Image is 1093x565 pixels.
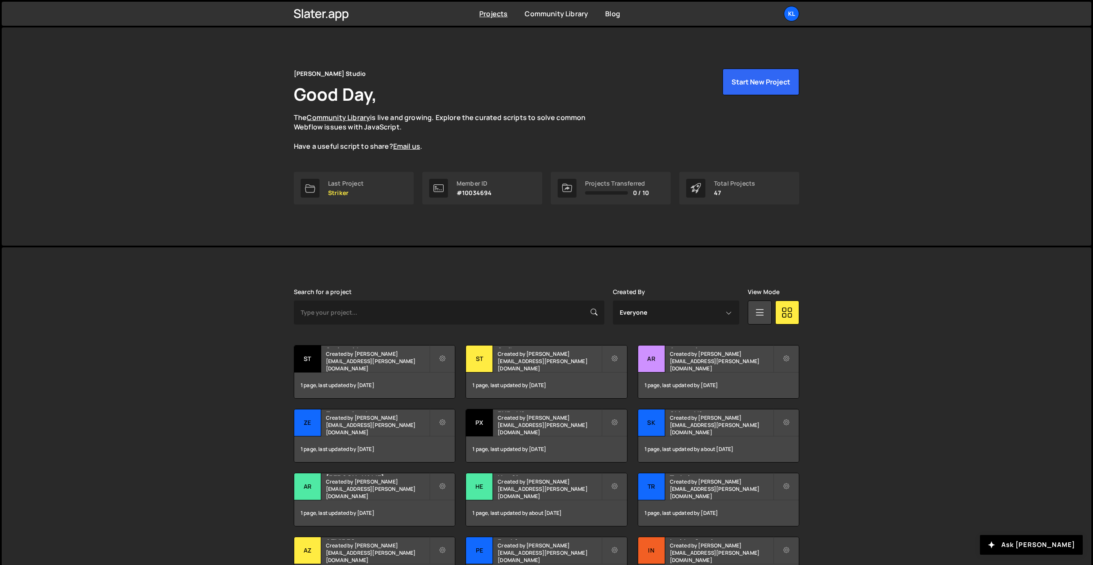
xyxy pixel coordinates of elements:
[670,350,773,372] small: Created by [PERSON_NAME][EMAIL_ADDRESS][PERSON_NAME][DOMAIN_NAME]
[326,537,429,540] h2: AZVIDEO
[326,409,429,412] h2: Zecom Academy
[498,473,601,476] h2: HeySimon
[638,345,799,399] a: Ar Arntreal Created by [PERSON_NAME][EMAIL_ADDRESS][PERSON_NAME][DOMAIN_NAME] 1 page, last update...
[638,500,799,526] div: 1 page, last updated by [DATE]
[525,9,588,18] a: Community Library
[466,409,493,436] div: PX
[670,414,773,436] small: Created by [PERSON_NAME][EMAIL_ADDRESS][PERSON_NAME][DOMAIN_NAME]
[294,409,321,436] div: Ze
[466,373,627,398] div: 1 page, last updated by [DATE]
[633,189,649,196] span: 0 / 10
[638,373,799,398] div: 1 page, last updated by [DATE]
[638,473,665,500] div: Tr
[294,69,366,79] div: [PERSON_NAME] Studio
[498,346,601,348] h2: Striker
[294,345,455,399] a: St Styleguide Created by [PERSON_NAME][EMAIL_ADDRESS][PERSON_NAME][DOMAIN_NAME] 1 page, last upda...
[326,542,429,564] small: Created by [PERSON_NAME][EMAIL_ADDRESS][PERSON_NAME][DOMAIN_NAME]
[466,345,627,399] a: St Striker Created by [PERSON_NAME][EMAIL_ADDRESS][PERSON_NAME][DOMAIN_NAME] 1 page, last updated...
[670,409,773,412] h2: Skiveo V2
[457,180,492,187] div: Member ID
[498,409,601,412] h2: PXP - V2
[670,542,773,564] small: Created by [PERSON_NAME][EMAIL_ADDRESS][PERSON_NAME][DOMAIN_NAME]
[980,535,1083,555] button: Ask [PERSON_NAME]
[498,478,601,500] small: Created by [PERSON_NAME][EMAIL_ADDRESS][PERSON_NAME][DOMAIN_NAME]
[294,113,602,151] p: The is live and growing. Explore the curated scripts to solve common Webflow issues with JavaScri...
[638,409,799,463] a: Sk Skiveo V2 Created by [PERSON_NAME][EMAIL_ADDRESS][PERSON_NAME][DOMAIN_NAME] 1 page, last updat...
[498,350,601,372] small: Created by [PERSON_NAME][EMAIL_ADDRESS][PERSON_NAME][DOMAIN_NAME]
[748,289,779,295] label: View Mode
[638,409,665,436] div: Sk
[294,301,604,325] input: Type your project...
[466,473,493,500] div: He
[466,436,627,462] div: 1 page, last updated by [DATE]
[498,414,601,436] small: Created by [PERSON_NAME][EMAIL_ADDRESS][PERSON_NAME][DOMAIN_NAME]
[670,537,773,540] h2: Insider Gestion
[328,189,364,196] p: Striker
[670,473,773,476] h2: Trakalyze
[294,473,321,500] div: Ar
[466,346,493,373] div: St
[457,189,492,196] p: #10034694
[479,9,508,18] a: Projects
[466,473,627,526] a: He HeySimon Created by [PERSON_NAME][EMAIL_ADDRESS][PERSON_NAME][DOMAIN_NAME] 1 page, last update...
[294,473,455,526] a: Ar [PERSON_NAME] Created by [PERSON_NAME][EMAIL_ADDRESS][PERSON_NAME][DOMAIN_NAME] 1 page, last u...
[307,113,370,122] a: Community Library
[326,414,429,436] small: Created by [PERSON_NAME][EMAIL_ADDRESS][PERSON_NAME][DOMAIN_NAME]
[585,180,649,187] div: Projects Transferred
[466,537,493,564] div: Pe
[638,473,799,526] a: Tr Trakalyze Created by [PERSON_NAME][EMAIL_ADDRESS][PERSON_NAME][DOMAIN_NAME] 1 page, last updat...
[294,409,455,463] a: Ze Zecom Academy Created by [PERSON_NAME][EMAIL_ADDRESS][PERSON_NAME][DOMAIN_NAME] 1 page, last u...
[326,478,429,500] small: Created by [PERSON_NAME][EMAIL_ADDRESS][PERSON_NAME][DOMAIN_NAME]
[638,436,799,462] div: 1 page, last updated by about [DATE]
[294,436,455,462] div: 1 page, last updated by [DATE]
[294,289,352,295] label: Search for a project
[294,346,321,373] div: St
[326,346,429,348] h2: Styleguide
[498,537,601,540] h2: Peakfast
[605,9,620,18] a: Blog
[714,180,755,187] div: Total Projects
[326,350,429,372] small: Created by [PERSON_NAME][EMAIL_ADDRESS][PERSON_NAME][DOMAIN_NAME]
[326,473,429,476] h2: [PERSON_NAME]
[294,373,455,398] div: 1 page, last updated by [DATE]
[498,542,601,564] small: Created by [PERSON_NAME][EMAIL_ADDRESS][PERSON_NAME][DOMAIN_NAME]
[670,346,773,348] h2: Arntreal
[294,172,414,204] a: Last Project Striker
[784,6,799,21] a: Kl
[466,500,627,526] div: 1 page, last updated by about [DATE]
[723,69,799,95] button: Start New Project
[294,500,455,526] div: 1 page, last updated by [DATE]
[638,537,665,564] div: In
[714,189,755,196] p: 47
[670,478,773,500] small: Created by [PERSON_NAME][EMAIL_ADDRESS][PERSON_NAME][DOMAIN_NAME]
[294,82,377,106] h1: Good Day,
[466,409,627,463] a: PX PXP - V2 Created by [PERSON_NAME][EMAIL_ADDRESS][PERSON_NAME][DOMAIN_NAME] 1 page, last update...
[638,346,665,373] div: Ar
[328,180,364,187] div: Last Project
[393,141,420,151] a: Email us
[613,289,645,295] label: Created By
[294,537,321,564] div: AZ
